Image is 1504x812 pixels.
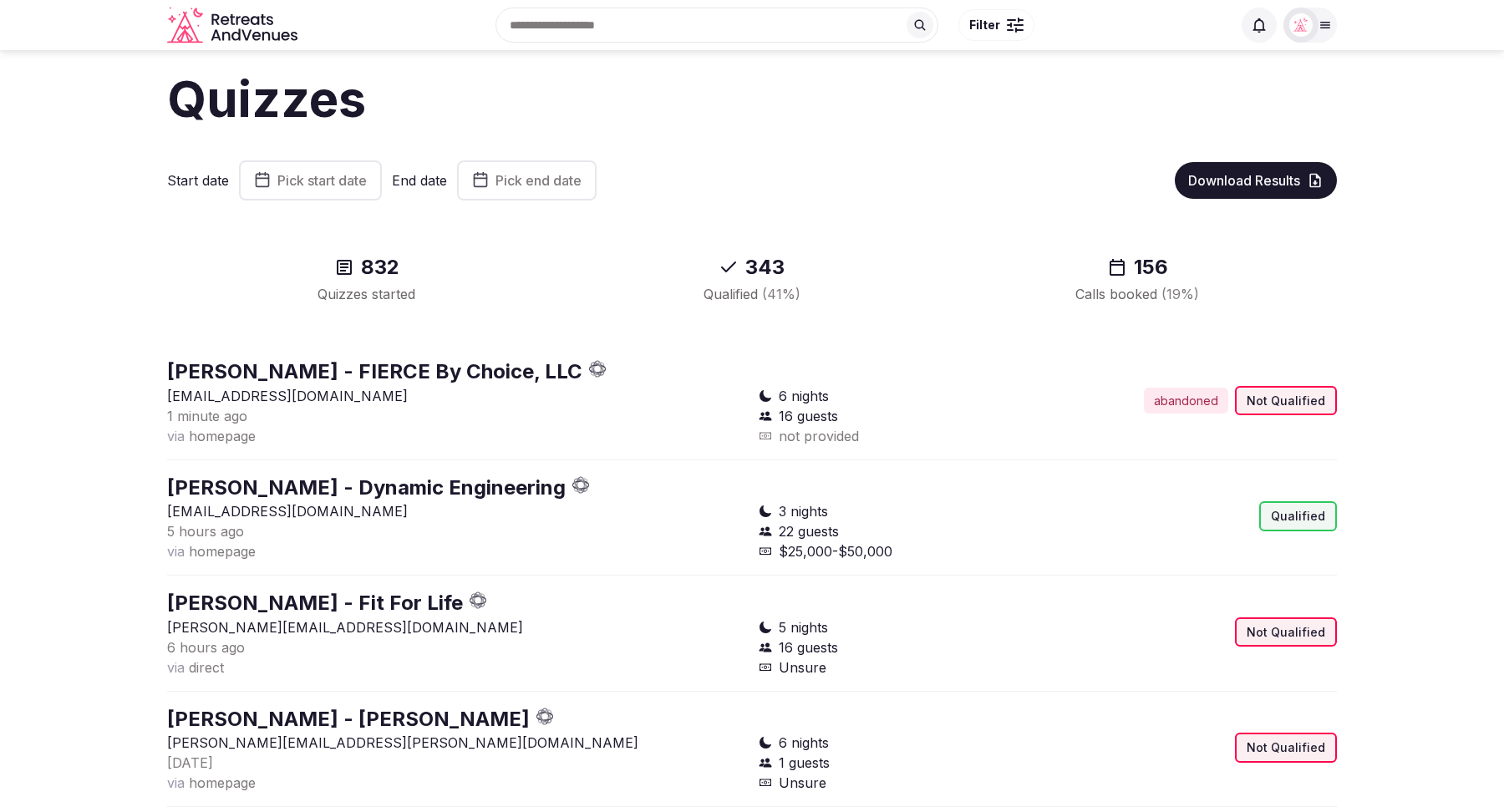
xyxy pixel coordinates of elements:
span: 6 nights [779,386,829,406]
button: [PERSON_NAME] - Fit For Life [167,589,463,617]
span: ( 41 %) [762,286,800,302]
span: homepage [189,428,256,444]
button: [DATE] [167,753,213,773]
span: via [167,659,185,676]
label: Start date [167,171,229,190]
span: homepage [189,543,256,560]
div: 343 [579,254,924,281]
span: via [167,543,185,560]
div: 832 [194,254,539,281]
button: Pick end date [457,160,597,200]
div: abandoned [1144,388,1228,414]
button: 6 hours ago [167,637,245,657]
span: Filter [969,17,1000,33]
span: 16 guests [779,406,838,426]
span: ( 19 %) [1161,286,1199,302]
div: 156 [965,254,1310,281]
span: Pick end date [495,172,582,189]
span: via [167,774,185,791]
p: [PERSON_NAME][EMAIL_ADDRESS][PERSON_NAME][DOMAIN_NAME] [167,733,745,753]
span: homepage [189,774,256,791]
span: 3 nights [779,501,828,521]
p: [PERSON_NAME][EMAIL_ADDRESS][DOMAIN_NAME] [167,617,745,637]
div: Not Qualified [1235,733,1337,763]
h1: Quizzes [167,63,1337,134]
span: via [167,428,185,444]
button: 5 hours ago [167,521,244,541]
button: [PERSON_NAME] - [PERSON_NAME] [167,705,530,733]
button: Pick start date [239,160,382,200]
div: Not Qualified [1235,617,1337,647]
button: [PERSON_NAME] - Dynamic Engineering [167,474,566,502]
a: [PERSON_NAME] - [PERSON_NAME] [167,707,530,731]
div: Qualified [579,284,924,304]
button: Download Results [1175,162,1337,199]
label: End date [392,171,447,190]
div: $25,000-$50,000 [759,541,1041,561]
img: Matt Grant Oakes [1289,13,1313,37]
span: 22 guests [779,521,839,541]
span: 5 hours ago [167,523,244,540]
span: direct [189,659,224,676]
span: 5 nights [779,617,828,637]
span: [DATE] [167,754,213,771]
div: Quizzes started [194,284,539,304]
button: Filter [958,9,1034,41]
div: not provided [759,426,1041,446]
a: [PERSON_NAME] - Fit For Life [167,591,463,615]
div: Not Qualified [1235,386,1337,416]
span: 1 guests [779,753,830,773]
span: Download Results [1188,172,1300,189]
p: [EMAIL_ADDRESS][DOMAIN_NAME] [167,386,745,406]
span: 1 minute ago [167,408,247,424]
button: [PERSON_NAME] - FIERCE By Choice, LLC [167,358,582,386]
a: [PERSON_NAME] - Dynamic Engineering [167,475,566,500]
span: Pick start date [277,172,367,189]
span: 16 guests [779,637,838,657]
div: Unsure [759,773,1041,793]
div: Unsure [759,657,1041,678]
span: 6 nights [779,733,829,753]
svg: Retreats and Venues company logo [167,7,301,44]
a: [PERSON_NAME] - FIERCE By Choice, LLC [167,359,582,383]
button: 1 minute ago [167,406,247,426]
p: [EMAIL_ADDRESS][DOMAIN_NAME] [167,501,745,521]
span: 6 hours ago [167,639,245,656]
div: Calls booked [965,284,1310,304]
a: Visit the homepage [167,7,301,44]
div: Qualified [1259,501,1337,531]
